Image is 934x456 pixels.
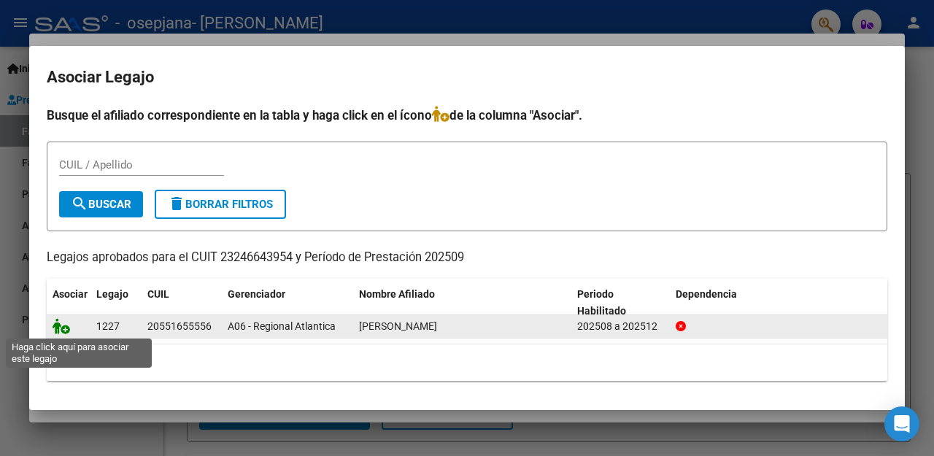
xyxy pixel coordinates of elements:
[168,198,273,211] span: Borrar Filtros
[228,320,336,332] span: A06 - Regional Atlantica
[577,288,626,317] span: Periodo Habilitado
[71,195,88,212] mat-icon: search
[147,318,212,335] div: 20551655556
[47,249,887,267] p: Legajos aprobados para el CUIT 23246643954 y Período de Prestación 202509
[59,191,143,217] button: Buscar
[577,318,664,335] div: 202508 a 202512
[571,279,670,327] datatable-header-cell: Periodo Habilitado
[96,320,120,332] span: 1227
[96,288,128,300] span: Legajo
[47,106,887,125] h4: Busque el afiliado correspondiente en la tabla y haga click en el ícono de la columna "Asociar".
[353,279,571,327] datatable-header-cell: Nombre Afiliado
[359,288,435,300] span: Nombre Afiliado
[884,406,919,441] div: Open Intercom Messenger
[676,288,737,300] span: Dependencia
[359,320,437,332] span: BRUNO DANTE ELOY
[90,279,142,327] datatable-header-cell: Legajo
[142,279,222,327] datatable-header-cell: CUIL
[670,279,888,327] datatable-header-cell: Dependencia
[222,279,353,327] datatable-header-cell: Gerenciador
[71,198,131,211] span: Buscar
[228,288,285,300] span: Gerenciador
[155,190,286,219] button: Borrar Filtros
[53,288,88,300] span: Asociar
[47,63,887,91] h2: Asociar Legajo
[47,344,887,381] div: 1 registros
[47,279,90,327] datatable-header-cell: Asociar
[168,195,185,212] mat-icon: delete
[147,288,169,300] span: CUIL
